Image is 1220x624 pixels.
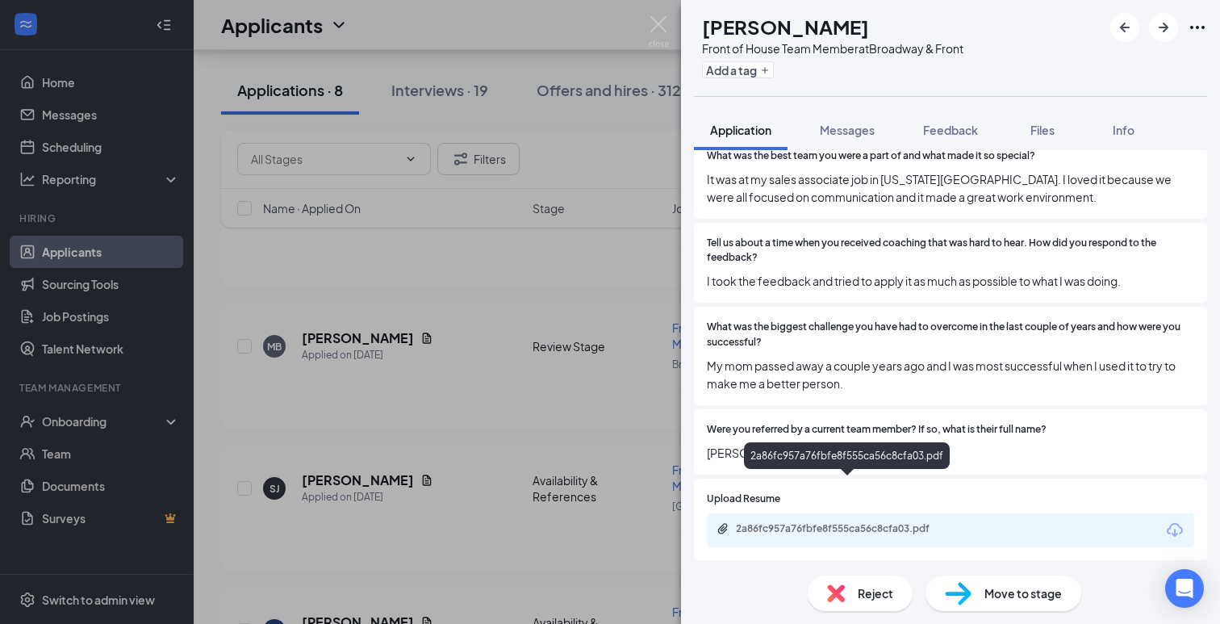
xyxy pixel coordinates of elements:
[984,584,1062,602] span: Move to stage
[1110,13,1139,42] button: ArrowLeftNew
[1154,18,1173,37] svg: ArrowRight
[707,444,1194,462] span: [PERSON_NAME] [PERSON_NAME]
[707,492,780,507] span: Upload Resume
[702,40,963,57] div: Front of House Team Member at Broadway & Front
[702,61,774,78] button: PlusAdd a tag
[744,442,950,469] div: 2a86fc957a76fbfe8f555ca56c8cfa03.pdf
[1115,18,1134,37] svg: ArrowLeftNew
[1030,123,1055,137] span: Files
[1188,18,1207,37] svg: Ellipses
[707,320,1194,350] span: What was the biggest challenge you have had to overcome in the last couple of years and how were ...
[1113,123,1134,137] span: Info
[1165,569,1204,608] div: Open Intercom Messenger
[1165,521,1184,540] svg: Download
[707,149,1035,164] span: What was the best team you were a part of and what made it so special?
[717,522,978,538] a: Paperclip2a86fc957a76fbfe8f555ca56c8cfa03.pdf
[707,170,1194,206] span: It was at my sales associate job in [US_STATE][GEOGRAPHIC_DATA]. I loved it because we were all f...
[760,65,770,75] svg: Plus
[707,236,1194,266] span: Tell us about a time when you received coaching that was hard to hear. How did you respond to the...
[707,422,1047,438] span: Were you referred by a current team member? If so, what is their full name?
[710,123,771,137] span: Application
[736,522,962,535] div: 2a86fc957a76fbfe8f555ca56c8cfa03.pdf
[858,584,893,602] span: Reject
[820,123,875,137] span: Messages
[702,13,869,40] h1: [PERSON_NAME]
[707,272,1194,290] span: I took the feedback and tried to apply it as much as possible to what I was doing.
[1149,13,1178,42] button: ArrowRight
[717,522,729,535] svg: Paperclip
[707,357,1194,392] span: My mom passed away a couple years ago and I was most successful when I used it to try to make me ...
[923,123,978,137] span: Feedback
